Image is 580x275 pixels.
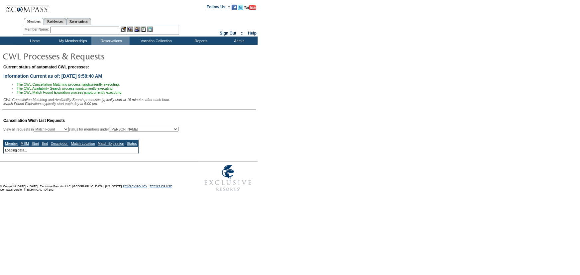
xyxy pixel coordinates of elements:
[232,5,237,10] img: Become our fan on Facebook
[232,7,237,11] a: Become our fan on Facebook
[147,27,153,32] img: b_calculator.gif
[25,27,50,32] div: Member Name:
[66,18,91,25] a: Reservations
[123,185,147,188] a: PRIVACY POLICY
[3,98,256,106] div: CWL Cancellation Matching and Availability Search processes typically start at 15 minutes after e...
[134,27,140,32] img: Impersonate
[42,141,48,145] a: End
[141,27,146,32] img: Reservations
[87,90,92,94] u: not
[91,37,130,45] td: Reservations
[241,31,244,36] span: ::
[248,31,257,36] a: Help
[207,4,230,12] td: Follow Us ::
[15,37,53,45] td: Home
[84,82,89,86] u: not
[44,18,66,25] a: Residences
[127,27,133,32] img: View
[127,141,137,145] a: Status
[53,37,91,45] td: My Memberships
[181,37,219,45] td: Reports
[4,147,139,154] td: Loading data...
[121,27,126,32] img: b_edit.gif
[150,185,173,188] a: TERMS OF USE
[3,118,65,123] span: Cancellation Wish List Requests
[238,5,243,10] img: Follow us on Twitter
[17,82,120,86] span: The CWL Cancellation Matching process is currently executing.
[130,37,181,45] td: Vacation Collection
[17,86,114,90] span: The CWL Availability Search process is currently executing.
[244,5,256,10] img: Subscribe to our YouTube Channel
[51,141,68,145] a: Description
[3,65,89,69] span: Current status of automated CWL processes:
[21,141,29,145] a: MSM
[78,86,83,90] u: not
[24,18,44,25] a: Members
[71,141,95,145] a: Match Location
[238,7,243,11] a: Follow us on Twitter
[220,31,236,36] a: Sign Out
[5,141,18,145] a: Member
[3,73,102,79] span: Information Current as of: [DATE] 9:58:40 AM
[198,161,258,195] img: Exclusive Resorts
[219,37,258,45] td: Admin
[17,90,122,94] span: The CWL Match Found Expiration process is currently executing.
[3,127,178,132] div: View all requests in status for members under
[98,141,124,145] a: Match Expiration
[244,7,256,11] a: Subscribe to our YouTube Channel
[32,141,39,145] a: Start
